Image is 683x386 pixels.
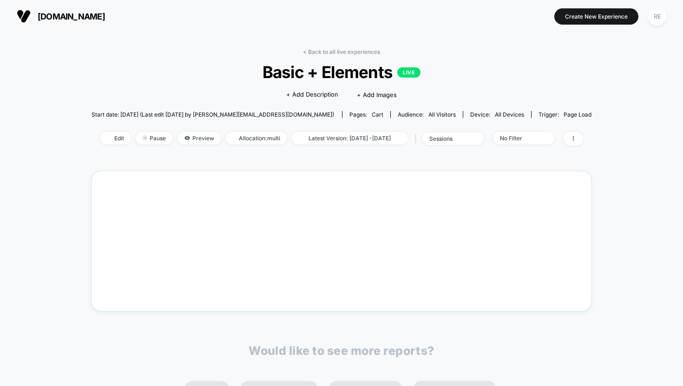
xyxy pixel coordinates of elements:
[303,48,380,55] a: < Back to all live experiences
[17,9,31,23] img: Visually logo
[554,8,638,25] button: Create New Experience
[100,132,131,144] span: Edit
[397,67,420,78] p: LIVE
[286,90,338,99] span: + Add Description
[117,62,567,82] span: Basic + Elements
[249,344,434,358] p: Would like to see more reports?
[645,7,669,26] button: RE
[357,91,397,98] span: + Add Images
[463,111,531,118] span: Device:
[429,135,466,142] div: sessions
[349,111,383,118] div: Pages:
[495,111,524,118] span: all devices
[177,132,221,144] span: Preview
[539,111,591,118] div: Trigger:
[413,132,422,145] span: |
[500,135,537,142] div: No Filter
[136,132,173,144] span: Pause
[226,132,287,144] span: Allocation: multi
[92,111,334,118] span: Start date: [DATE] (Last edit [DATE] by [PERSON_NAME][EMAIL_ADDRESS][DOMAIN_NAME])
[372,111,383,118] span: cart
[398,111,456,118] div: Audience:
[292,132,408,144] span: Latest Version: [DATE] - [DATE]
[564,111,591,118] span: Page Load
[648,7,666,26] div: RE
[38,12,105,21] span: [DOMAIN_NAME]
[14,9,108,24] button: [DOMAIN_NAME]
[428,111,456,118] span: All Visitors
[143,136,147,140] img: end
